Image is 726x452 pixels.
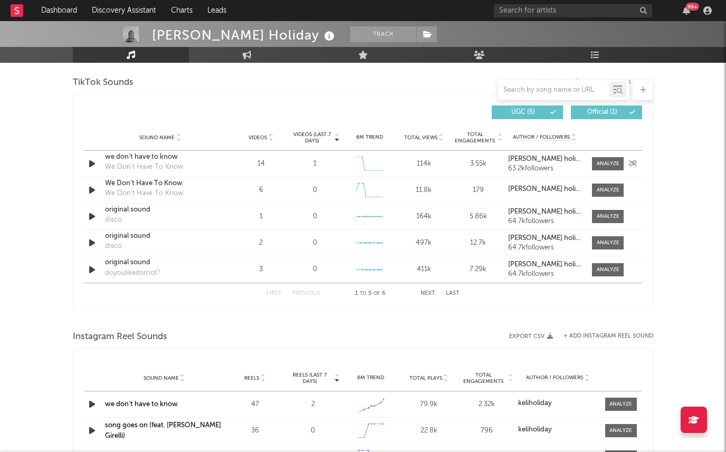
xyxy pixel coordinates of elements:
button: First [266,291,282,296]
div: 3 [236,264,285,275]
div: doyoulikeitornot? [105,268,160,278]
div: 0 [286,426,339,436]
div: 1 [236,211,285,222]
a: song goes on (feat. [PERSON_NAME] Girelli) [105,422,221,439]
strong: [PERSON_NAME] holiday [508,261,587,268]
span: Videos [249,134,267,141]
div: 64.7k followers [508,218,581,225]
div: We Don’t Have To Know [105,162,183,172]
div: [PERSON_NAME] Holiday [152,26,337,44]
a: [PERSON_NAME] holiday [508,261,581,268]
a: original sound [105,231,215,242]
div: 47 [228,399,281,410]
span: Official ( 1 ) [578,109,626,116]
div: 2 [286,399,339,410]
div: 6M Trend [345,133,394,141]
div: 36 [228,426,281,436]
a: [PERSON_NAME] holiday [508,186,581,193]
button: 99+ [683,6,690,15]
button: UGC(5) [492,105,563,119]
span: UGC ( 5 ) [499,109,547,116]
button: Official(1) [571,105,642,119]
strong: [PERSON_NAME] holiday [508,235,587,242]
input: Search by song name or URL [498,86,609,94]
strong: [PERSON_NAME] holiday [508,156,587,162]
div: 99 + [686,3,699,11]
div: 63.2k followers [508,165,581,172]
div: 164k [399,211,448,222]
div: disco [105,241,122,252]
div: 6M Trend [345,374,397,382]
div: 179 [454,185,503,196]
a: we don’t have to know [105,401,178,408]
div: 2 [236,238,285,248]
button: + Add Instagram Reel Sound [563,333,653,339]
span: Reels [244,375,259,381]
span: Total Plays [409,375,442,381]
span: Total Views [404,134,437,141]
span: Sound Name [139,134,175,141]
a: original sound [105,257,215,268]
div: 5.86k [454,211,503,222]
span: Total Engagements [461,372,507,384]
div: 114k [399,159,448,169]
a: We Don’t Have To Know [105,178,215,189]
strong: [PERSON_NAME] holiday [508,186,587,193]
div: 0 [313,211,317,222]
button: Previous [292,291,320,296]
div: 64.7k followers [508,244,581,252]
strong: keliholiday [518,400,552,407]
a: keliholiday [518,426,597,434]
button: Last [446,291,460,296]
div: 14 [236,159,285,169]
div: 22.8k [403,426,455,436]
div: 411k [399,264,448,275]
a: we don’t have to know [105,152,215,162]
div: 1 5 6 [341,287,399,300]
div: We Don’t Have To Know [105,188,183,199]
span: to [360,291,366,296]
div: 796 [461,426,513,436]
div: 1 [313,159,317,169]
span: Author / Followers [526,374,583,381]
a: [PERSON_NAME] holiday [508,235,581,242]
span: Instagram Reel Sounds [73,331,167,343]
span: Reels (last 7 days) [286,372,333,384]
div: 12.7k [454,238,503,248]
div: 497k [399,238,448,248]
div: 6 [236,185,285,196]
strong: keliholiday [518,426,552,433]
a: original sound [105,205,215,215]
div: 0 [313,264,317,275]
span: of [374,291,380,296]
div: disco [105,215,122,225]
span: Sound Name [144,375,179,381]
button: Export CSV [509,333,553,340]
span: Total Engagements [454,131,496,144]
strong: [PERSON_NAME] holiday [508,208,587,215]
div: 79.9k [403,399,455,410]
span: Author / Followers [513,134,570,141]
a: keliholiday [518,400,597,407]
div: 0 [313,185,317,196]
button: Track [350,26,416,42]
div: 64.7k followers [508,271,581,278]
span: Videos (last 7 days) [291,131,333,144]
div: 0 [313,238,317,248]
div: 2.32k [461,399,513,410]
div: 3.55k [454,159,503,169]
div: 11.8k [399,185,448,196]
input: Search for artists [494,4,652,17]
div: + Add Instagram Reel Sound [553,333,653,339]
a: [PERSON_NAME] holiday [508,156,581,163]
span: TikTok Sounds [73,76,133,89]
button: Next [421,291,435,296]
div: 7.29k [454,264,503,275]
a: [PERSON_NAME] holiday [508,208,581,216]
